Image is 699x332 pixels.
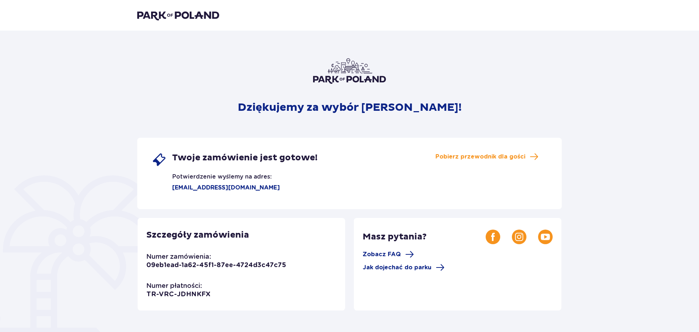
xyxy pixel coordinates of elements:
[172,152,317,163] span: Twoje zamówienie jest gotowe!
[146,281,202,290] p: Numer płatności:
[363,250,401,258] span: Zobacz FAQ
[435,152,538,161] a: Pobierz przewodnik dla gości
[152,152,166,167] img: single ticket icon
[146,261,286,270] p: 09eb1ead-1a62-45f1-87ee-4724d3c47c75
[146,290,210,299] p: TR-VRC-JDHNKFX
[363,263,431,272] span: Jak dojechać do parku
[363,250,414,259] a: Zobacz FAQ
[146,230,249,241] p: Szczegóły zamówienia
[363,263,445,272] a: Jak dojechać do parku
[137,10,219,20] img: Park of Poland logo
[152,184,280,192] p: [EMAIL_ADDRESS][DOMAIN_NAME]
[486,230,500,244] img: Facebook
[512,230,526,244] img: Instagram
[146,252,211,261] p: Numer zamówienia:
[238,101,462,114] p: Dziękujemy za wybór [PERSON_NAME]!
[313,58,386,84] img: Park of Poland logo
[152,167,272,181] p: Potwierdzenie wyślemy na adres:
[435,153,525,161] span: Pobierz przewodnik dla gości
[538,230,553,244] img: Youtube
[363,231,486,242] p: Masz pytania?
